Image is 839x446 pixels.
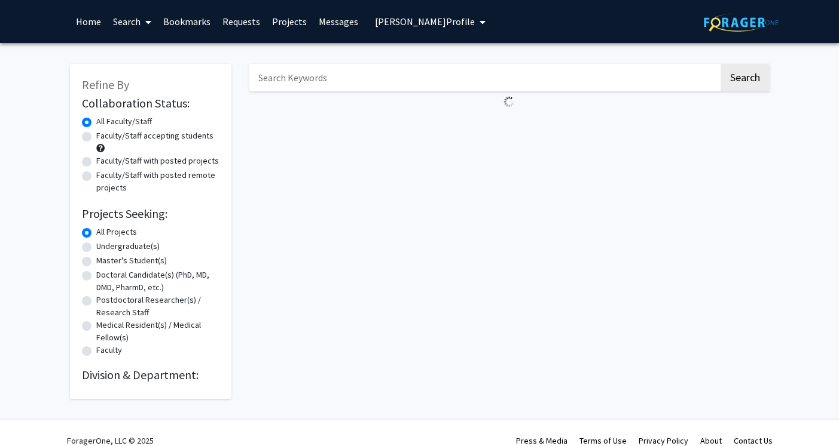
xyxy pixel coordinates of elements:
[639,435,688,446] a: Privacy Policy
[96,226,137,238] label: All Projects
[82,77,129,92] span: Refine By
[721,64,770,91] button: Search
[70,1,107,42] a: Home
[82,368,219,382] h2: Division & Department:
[96,269,219,294] label: Doctoral Candidate(s) (PhD, MD, DMD, PharmD, etc.)
[96,115,152,128] label: All Faculty/Staff
[96,319,219,344] label: Medical Resident(s) / Medical Fellow(s)
[249,64,719,91] input: Search Keywords
[96,344,122,356] label: Faculty
[96,130,213,142] label: Faculty/Staff accepting students
[96,169,219,194] label: Faculty/Staff with posted remote projects
[516,435,568,446] a: Press & Media
[375,16,475,27] span: [PERSON_NAME] Profile
[96,240,160,253] label: Undergraduate(s)
[216,1,266,42] a: Requests
[96,155,219,167] label: Faculty/Staff with posted projects
[96,294,219,319] label: Postdoctoral Researcher(s) / Research Staff
[579,435,627,446] a: Terms of Use
[700,435,722,446] a: About
[107,1,157,42] a: Search
[96,254,167,267] label: Master's Student(s)
[499,91,520,112] img: Loading
[82,96,219,110] h2: Collaboration Status:
[734,435,773,446] a: Contact Us
[157,1,216,42] a: Bookmarks
[313,1,364,42] a: Messages
[82,207,219,221] h2: Projects Seeking:
[249,112,770,140] nav: Page navigation
[266,1,313,42] a: Projects
[704,13,779,32] img: ForagerOne Logo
